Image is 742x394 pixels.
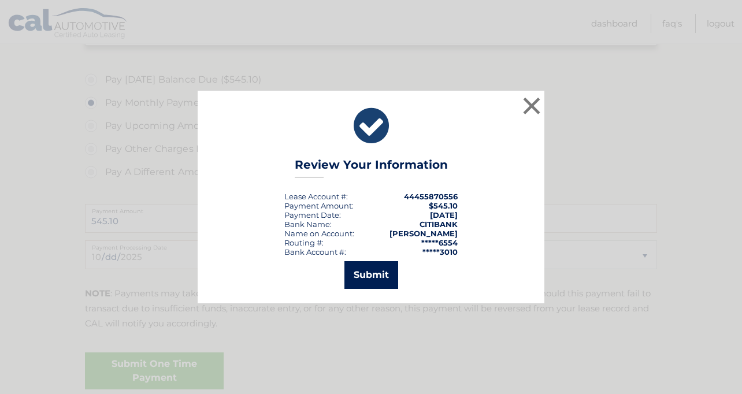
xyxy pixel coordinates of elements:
[295,158,448,178] h3: Review Your Information
[429,201,458,210] span: $545.10
[284,192,348,201] div: Lease Account #:
[430,210,458,220] span: [DATE]
[284,247,346,257] div: Bank Account #:
[284,210,339,220] span: Payment Date
[284,238,324,247] div: Routing #:
[404,192,458,201] strong: 44455870556
[344,261,398,289] button: Submit
[284,220,332,229] div: Bank Name:
[284,210,341,220] div: :
[389,229,458,238] strong: [PERSON_NAME]
[420,220,458,229] strong: CITIBANK
[284,229,354,238] div: Name on Account:
[284,201,354,210] div: Payment Amount:
[520,94,543,117] button: ×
